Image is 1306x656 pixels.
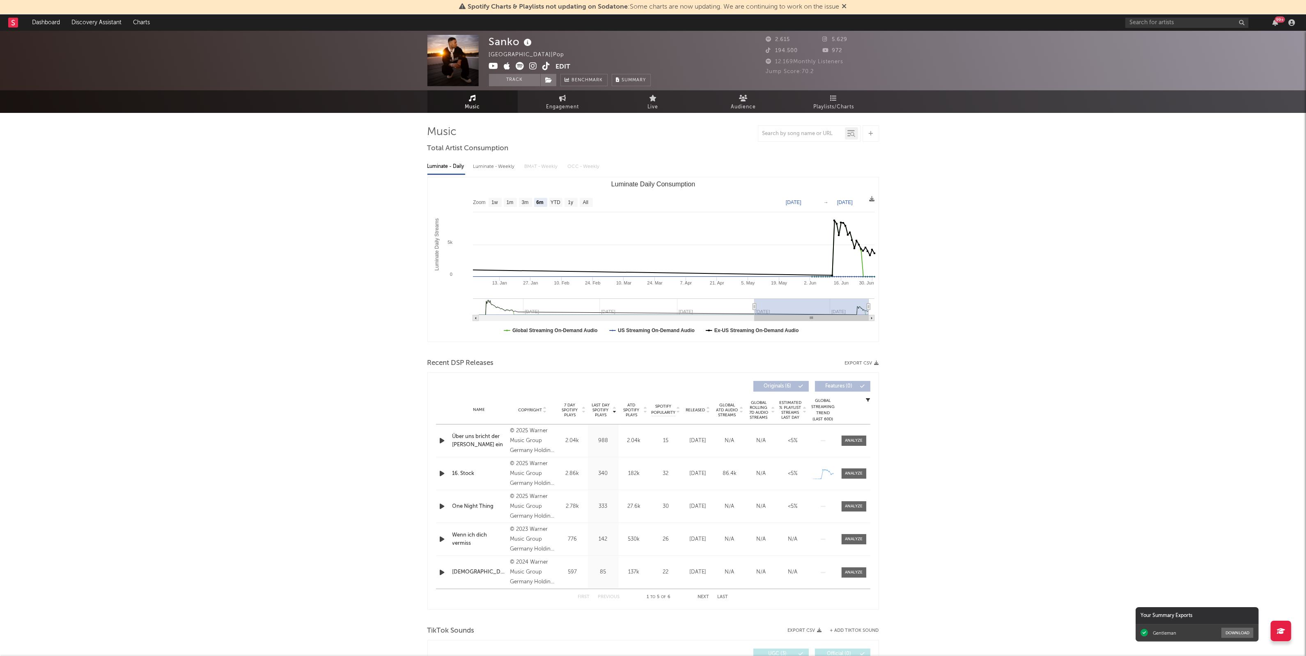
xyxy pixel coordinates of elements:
[598,595,620,599] button: Previous
[804,280,816,285] text: 2. Jun
[837,200,853,205] text: [DATE]
[611,181,695,188] text: Luminate Daily Consumption
[686,408,705,413] span: Released
[684,470,712,478] div: [DATE]
[523,280,538,285] text: 27. Jan
[779,502,807,511] div: <5%
[510,492,555,521] div: © 2025 Warner Music Group Germany Holding GmbH
[590,403,612,417] span: Last Day Spotify Plays
[859,280,874,285] text: 30. Jun
[1221,628,1253,638] button: Download
[779,470,807,478] div: <5%
[427,144,509,154] span: Total Artist Consumption
[824,200,829,205] text: →
[822,48,842,53] span: 972
[758,131,845,137] input: Search by song name or URL
[698,90,789,113] a: Audience
[510,426,555,456] div: © 2025 Warner Music Group Germany Holding GmbH
[427,626,475,636] span: TikTok Sounds
[590,470,617,478] div: 340
[622,78,646,83] span: Summary
[26,14,66,31] a: Dashboard
[684,568,712,576] div: [DATE]
[716,502,744,511] div: N/A
[788,628,822,633] button: Export CSV
[1153,630,1176,636] div: Gentleman
[680,280,692,285] text: 7. Apr
[830,628,879,633] button: + Add TikTok Sound
[452,470,506,478] div: 16. Stock
[661,595,666,599] span: of
[766,69,814,74] span: Jump Score: 70.2
[716,535,744,544] div: N/A
[811,398,835,422] div: Global Streaming Trend (Last 60D)
[842,4,847,10] span: Dismiss
[748,470,775,478] div: N/A
[652,568,680,576] div: 22
[512,328,598,333] text: Global Streaming On-Demand Audio
[621,502,647,511] div: 27.6k
[554,280,569,285] text: 10. Feb
[465,102,480,112] span: Music
[820,384,858,389] span: Features ( 0 )
[779,535,807,544] div: N/A
[786,200,801,205] text: [DATE]
[559,568,586,576] div: 597
[718,595,728,599] button: Last
[621,568,647,576] div: 137k
[559,470,586,478] div: 2.86k
[618,328,695,333] text: US Streaming On-Demand Audio
[714,328,799,333] text: Ex-US Streaming On-Demand Audio
[815,381,870,392] button: Features(0)
[510,557,555,587] div: © 2024 Warner Music Group Germany Holding GmbH
[427,90,518,113] a: Music
[452,531,506,547] div: Wenn ich dich vermiss
[753,381,809,392] button: Originals(6)
[66,14,127,31] a: Discovery Assistant
[1275,16,1285,23] div: 99 +
[621,535,647,544] div: 530k
[748,568,775,576] div: N/A
[822,628,879,633] button: + Add TikTok Sound
[452,568,506,576] a: [DEMOGRAPHIC_DATA]
[491,200,498,206] text: 1w
[822,37,847,42] span: 5.629
[489,74,540,86] button: Track
[560,74,608,86] a: Benchmark
[789,90,879,113] a: Playlists/Charts
[748,437,775,445] div: N/A
[590,568,617,576] div: 85
[450,272,452,277] text: 0
[779,437,807,445] div: <5%
[652,535,680,544] div: 26
[833,280,848,285] text: 16. Jun
[510,525,555,554] div: © 2023 Warner Music Group Germany Holding GmbH
[510,459,555,489] div: © 2025 Warner Music Group Germany Holding GmbH
[518,90,608,113] a: Engagement
[621,437,647,445] div: 2.04k
[559,535,586,544] div: 776
[813,102,854,112] span: Playlists/Charts
[473,160,516,174] div: Luminate - Weekly
[771,280,787,285] text: 19. May
[518,408,542,413] span: Copyright
[521,200,528,206] text: 3m
[559,502,586,511] div: 2.78k
[651,595,656,599] span: to
[559,403,581,417] span: 7 Day Spotify Plays
[636,592,682,602] div: 1 5 6
[127,14,156,31] a: Charts
[578,595,590,599] button: First
[489,50,574,60] div: [GEOGRAPHIC_DATA] | Pop
[716,568,744,576] div: N/A
[452,433,506,449] a: Über uns bricht der [PERSON_NAME] ein
[716,470,744,478] div: 86.4k
[748,400,770,420] span: Global Rolling 7D Audio Streams
[731,102,756,112] span: Audience
[452,502,506,511] div: One Night Thing
[621,470,647,478] div: 182k
[583,200,588,206] text: All
[559,437,586,445] div: 2.04k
